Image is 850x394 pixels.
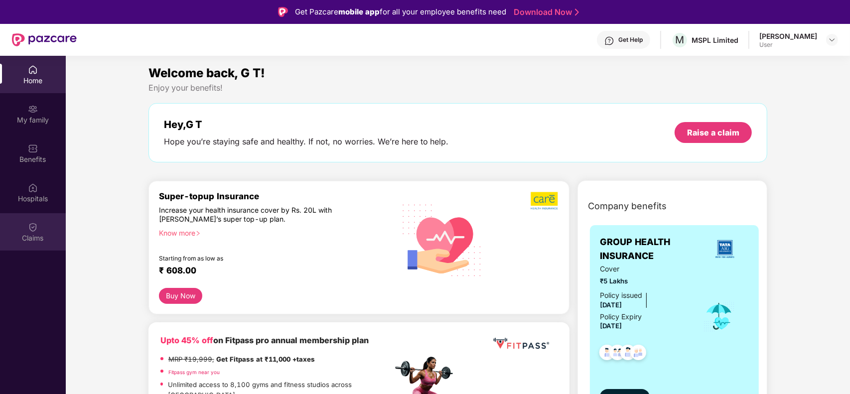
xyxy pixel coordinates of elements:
div: [PERSON_NAME] [759,31,817,41]
img: svg+xml;base64,PHN2ZyB4bWxucz0iaHR0cDovL3d3dy53My5vcmcvMjAwMC9zdmciIHdpZHRoPSI0OC45MTUiIGhlaWdodD... [605,342,630,366]
b: Upto 45% off [160,335,213,345]
span: [DATE] [600,322,622,330]
span: Welcome back, G T! [148,66,265,80]
a: Download Now [514,7,576,17]
div: Policy Expiry [600,311,642,322]
img: Logo [278,7,288,17]
div: MSPL Limited [692,35,738,45]
div: Get Help [618,36,643,44]
span: right [195,231,201,236]
div: Starting from as low as [159,255,350,262]
img: insurerLogo [711,236,738,263]
div: Get Pazcare for all your employee benefits need [295,6,506,18]
img: New Pazcare Logo [12,33,77,46]
img: icon [703,300,735,333]
img: svg+xml;base64,PHN2ZyBpZD0iQ2xhaW0iIHhtbG5zPSJodHRwOi8vd3d3LnczLm9yZy8yMDAwL3N2ZyIgd2lkdGg9IjIwIi... [28,222,38,232]
img: svg+xml;base64,PHN2ZyB4bWxucz0iaHR0cDovL3d3dy53My5vcmcvMjAwMC9zdmciIHdpZHRoPSI0OC45NDMiIGhlaWdodD... [626,342,651,366]
div: Enjoy your benefits! [148,83,768,93]
b: on Fitpass pro annual membership plan [160,335,369,345]
strong: mobile app [338,7,380,16]
a: Fitpass gym near you [168,369,220,375]
span: M [676,34,685,46]
div: Increase your health insurance cover by Rs. 20L with [PERSON_NAME]’s super top-up plan. [159,206,349,224]
img: fppp.png [491,334,551,353]
img: svg+xml;base64,PHN2ZyB4bWxucz0iaHR0cDovL3d3dy53My5vcmcvMjAwMC9zdmciIHdpZHRoPSI0OC45NDMiIGhlaWdodD... [595,342,619,366]
img: svg+xml;base64,PHN2ZyB4bWxucz0iaHR0cDovL3d3dy53My5vcmcvMjAwMC9zdmciIHhtbG5zOnhsaW5rPSJodHRwOi8vd3... [395,191,490,288]
div: Policy issued [600,290,642,301]
img: svg+xml;base64,PHN2ZyBpZD0iSG9zcGl0YWxzIiB4bWxucz0iaHR0cDovL3d3dy53My5vcmcvMjAwMC9zdmciIHdpZHRoPS... [28,183,38,193]
span: Company benefits [588,199,667,213]
div: Super-topup Insurance [159,191,393,201]
div: Raise a claim [687,127,739,138]
img: svg+xml;base64,PHN2ZyBpZD0iSG9tZSIgeG1sbnM9Imh0dHA6Ly93d3cudzMub3JnLzIwMDAvc3ZnIiB3aWR0aD0iMjAiIG... [28,65,38,75]
img: b5dec4f62d2307b9de63beb79f102df3.png [531,191,559,210]
img: svg+xml;base64,PHN2ZyBpZD0iRHJvcGRvd24tMzJ4MzIiIHhtbG5zPSJodHRwOi8vd3d3LnczLm9yZy8yMDAwL3N2ZyIgd2... [828,36,836,44]
img: svg+xml;base64,PHN2ZyBpZD0iQmVuZWZpdHMiIHhtbG5zPSJodHRwOi8vd3d3LnczLm9yZy8yMDAwL3N2ZyIgd2lkdGg9Ij... [28,143,38,153]
div: User [759,41,817,49]
span: GROUP HEALTH INSURANCE [600,235,701,263]
div: Hey, G T [164,119,449,131]
img: Stroke [575,7,579,17]
span: ₹5 Lakhs [600,276,690,286]
img: svg+xml;base64,PHN2ZyBpZD0iSGVscC0zMngzMiIgeG1sbnM9Imh0dHA6Ly93d3cudzMub3JnLzIwMDAvc3ZnIiB3aWR0aD... [604,36,614,46]
span: Cover [600,263,690,274]
strong: Get Fitpass at ₹11,000 +taxes [216,355,315,363]
img: svg+xml;base64,PHN2ZyB4bWxucz0iaHR0cDovL3d3dy53My5vcmcvMjAwMC9zdmciIHdpZHRoPSI0OC45NDMiIGhlaWdodD... [616,342,640,366]
button: Buy Now [159,288,202,304]
div: Hope you’re staying safe and healthy. If not, no worries. We’re here to help. [164,136,449,147]
span: [DATE] [600,301,622,309]
del: MRP ₹19,999, [168,355,214,363]
div: ₹ 608.00 [159,265,383,277]
img: svg+xml;base64,PHN2ZyB3aWR0aD0iMjAiIGhlaWdodD0iMjAiIHZpZXdCb3g9IjAgMCAyMCAyMCIgZmlsbD0ibm9uZSIgeG... [28,104,38,114]
div: Know more [159,229,387,236]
